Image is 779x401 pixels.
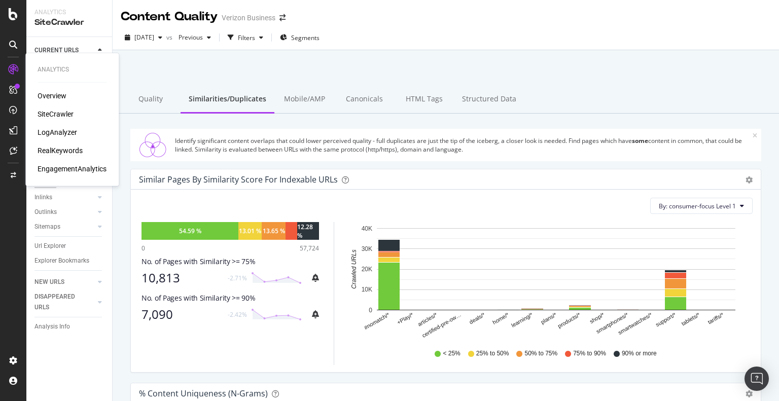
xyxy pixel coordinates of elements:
[34,45,79,56] div: CURRENT URLS
[573,349,606,358] span: 75% to 90%
[34,241,66,251] div: Url Explorer
[34,222,60,232] div: Sitemaps
[346,222,745,340] svg: A chart.
[38,164,107,174] a: EngagementAnalytics
[34,45,95,56] a: CURRENT URLS
[312,310,319,318] div: bell-plus
[300,244,319,252] div: 57,724
[34,256,89,266] div: Explorer Bookmarks
[655,311,678,328] text: support/*
[312,274,319,282] div: bell-plus
[134,33,154,42] span: 2025 Aug. 26th
[179,227,201,235] div: 54.59 %
[139,388,268,398] div: % Content Uniqueness (N-Grams)
[175,136,753,154] div: Identify significant content overlaps that could lower perceived quality - full duplicates are ju...
[540,311,558,325] text: plans/*
[141,257,319,267] div: No. of Pages with Similarity >= 75%
[297,223,319,240] div: 12.28 %
[141,271,222,285] div: 10,813
[121,8,218,25] div: Content Quality
[238,33,255,42] div: Filters
[34,192,95,203] a: Inlinks
[134,133,171,157] img: Similarities/Duplicates
[38,109,74,119] a: SiteCrawler
[362,245,372,252] text: 30K
[228,274,247,282] div: -2.71%
[34,321,70,332] div: Analysis Info
[141,293,319,303] div: No. of Pages with Similarity >= 90%
[121,86,181,114] div: Quality
[622,349,657,358] span: 90% or more
[263,227,285,235] div: 13.65 %
[34,241,105,251] a: Url Explorer
[706,311,725,325] text: tariffs/*
[363,311,391,331] text: #nomatch/*
[34,207,57,217] div: Outlinks
[417,311,439,327] text: articles/*
[291,33,320,42] span: Segments
[650,198,753,214] button: By: consumer-focus Level 1
[595,311,629,335] text: smartphones/*
[181,86,274,114] div: Similarities/Duplicates
[34,8,104,17] div: Analytics
[38,145,83,156] a: RealKeywords
[394,86,454,114] div: HTML Tags
[34,277,64,287] div: NEW URLS
[468,311,486,325] text: deals/*
[34,207,95,217] a: Outlinks
[224,29,267,46] button: Filters
[659,202,736,210] span: By: consumer-focus Level 1
[589,311,606,324] text: shop/*
[139,174,338,185] div: Similar Pages by Similarity Score For Indexable URLs
[174,29,215,46] button: Previous
[34,277,95,287] a: NEW URLS
[279,14,286,21] div: arrow-right-arrow-left
[454,86,524,114] div: Structured Data
[141,244,145,252] div: 0
[362,286,372,294] text: 10K
[34,256,105,266] a: Explorer Bookmarks
[746,176,753,184] div: gear
[274,86,334,114] div: Mobile/AMP
[746,390,753,397] div: gear
[34,17,104,28] div: SiteCrawler
[141,307,222,321] div: 7,090
[38,65,107,74] div: Analytics
[369,307,372,314] text: 0
[34,192,52,203] div: Inlinks
[524,349,557,358] span: 50% to 75%
[38,127,77,137] a: LogAnalyzer
[34,291,95,313] a: DISAPPEARED URLS
[166,33,174,42] span: vs
[632,136,648,145] strong: some
[476,349,509,358] span: 25% to 50%
[617,311,654,336] text: smartwatches/*
[510,311,534,329] text: learning/*
[557,311,582,330] text: products/*
[222,13,275,23] div: Verizon Business
[680,311,701,327] text: tablets/*
[121,29,166,46] button: [DATE]
[350,250,358,289] text: Crawled URLs
[34,291,86,313] div: DISAPPEARED URLS
[34,321,105,332] a: Analysis Info
[443,349,460,358] span: < 25%
[396,311,415,325] text: +Play/*
[34,222,95,232] a: Sitemaps
[334,86,394,114] div: Canonicals
[228,310,247,319] div: -2.42%
[362,266,372,273] text: 20K
[491,311,510,325] text: home/*
[174,33,203,42] span: Previous
[38,91,66,101] a: Overview
[745,367,769,391] div: Open Intercom Messenger
[239,227,261,235] div: 13.01 %
[276,29,324,46] button: Segments
[362,225,372,232] text: 40K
